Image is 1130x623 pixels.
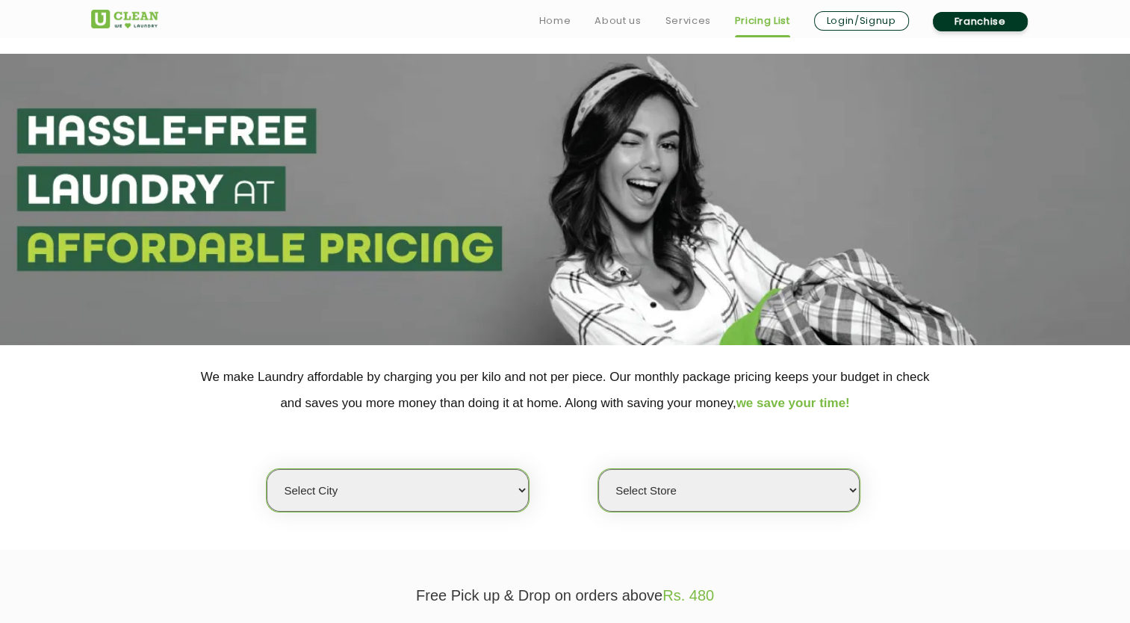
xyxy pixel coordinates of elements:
[662,587,714,604] span: Rs. 480
[814,11,909,31] a: Login/Signup
[595,12,641,30] a: About us
[91,10,158,28] img: UClean Laundry and Dry Cleaning
[933,12,1028,31] a: Franchise
[665,12,710,30] a: Services
[539,12,571,30] a: Home
[91,587,1040,604] p: Free Pick up & Drop on orders above
[735,12,790,30] a: Pricing List
[91,364,1040,416] p: We make Laundry affordable by charging you per kilo and not per piece. Our monthly package pricin...
[736,396,850,410] span: we save your time!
